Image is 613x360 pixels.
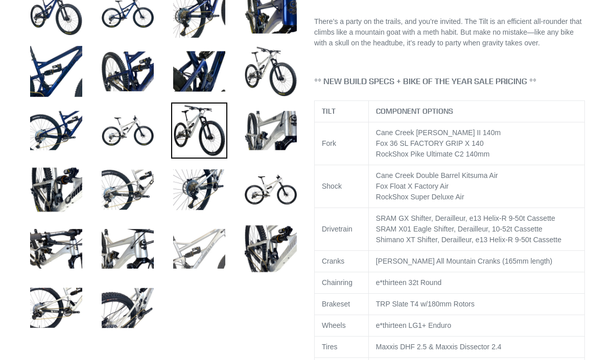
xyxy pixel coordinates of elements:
p: There’s a party on the trails, and you’re invited. The Tilt is an efficient all-rounder that clim... [314,16,585,48]
td: Wheels [315,315,369,336]
td: Cranks [315,250,369,272]
img: Load image into Gallery viewer, TILT - Complete Bike [100,102,156,159]
img: Load image into Gallery viewer, TILT - Complete Bike [28,162,84,218]
td: Cane Creek Double Barrel Kitsuma Air Fox Float X Factory Air RockShox Super Deluxe Air [368,165,584,208]
img: Load image into Gallery viewer, TILT - Complete Bike [28,102,84,159]
img: Load image into Gallery viewer, TILT - Complete Bike [28,43,84,99]
td: SRAM GX Shifter, Derailleur, e13 Helix-R 9-50t Cassette SRAM X01 Eagle Shifter, Derailleur, 10-52... [368,208,584,250]
td: Fork [315,122,369,165]
td: Drivetrain [315,208,369,250]
td: Cane Creek [PERSON_NAME] II 140m Fox 36 SL FACTORY GRIP X 140 RockShox Pike Ultimate C2 140mm [368,122,584,165]
td: Maxxis DHF 2.5 & Maxxis Dissector 2.4 [368,336,584,357]
img: Load image into Gallery viewer, TILT - Complete Bike [171,102,227,159]
img: Load image into Gallery viewer, TILT - Complete Bike [171,221,227,277]
img: Load image into Gallery viewer, TILT - Complete Bike [243,43,299,99]
img: Load image into Gallery viewer, TILT - Complete Bike [28,280,84,336]
td: Tires [315,336,369,357]
td: Chainring [315,272,369,293]
th: COMPONENT OPTIONS [368,100,584,122]
img: Load image into Gallery viewer, TILT - Complete Bike [243,102,299,159]
img: Load image into Gallery viewer, TILT - Complete Bike [171,43,227,99]
img: Load image into Gallery viewer, TILT - Complete Bike [100,162,156,218]
th: TILT [315,100,369,122]
td: Shock [315,165,369,208]
img: Load image into Gallery viewer, TILT - Complete Bike [243,221,299,277]
td: Brakeset [315,293,369,315]
img: Load image into Gallery viewer, TILT - Complete Bike [100,43,156,99]
img: Load image into Gallery viewer, TILT - Complete Bike [100,280,156,336]
td: e*thirteen LG1+ Enduro [368,315,584,336]
img: Load image into Gallery viewer, TILT - Complete Bike [171,162,227,218]
td: TRP Slate T4 w/180mm Rotors [368,293,584,315]
td: [PERSON_NAME] All Mountain Cranks (165mm length) [368,250,584,272]
h4: ** NEW BUILD SPECS + BIKE OF THE YEAR SALE PRICING ** [314,76,585,86]
td: e*thirteen 32t Round [368,272,584,293]
img: Load image into Gallery viewer, TILT - Complete Bike [100,221,156,277]
img: Load image into Gallery viewer, TILT - Complete Bike [243,162,299,218]
img: Load image into Gallery viewer, TILT - Complete Bike [28,221,84,277]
